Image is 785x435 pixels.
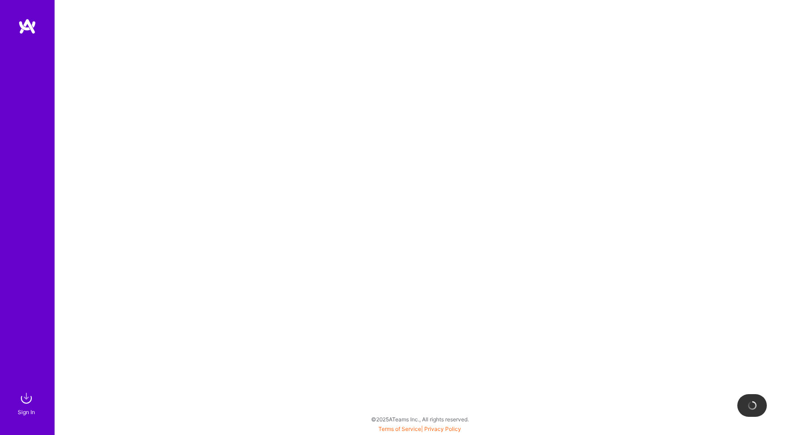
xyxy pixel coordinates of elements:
a: Privacy Policy [424,425,461,432]
span: | [378,425,461,432]
a: Terms of Service [378,425,421,432]
div: Sign In [18,407,35,417]
img: logo [18,18,36,35]
a: sign inSign In [19,389,35,417]
img: loading [747,400,758,411]
img: sign in [17,389,35,407]
div: © 2025 ATeams Inc., All rights reserved. [55,408,785,430]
